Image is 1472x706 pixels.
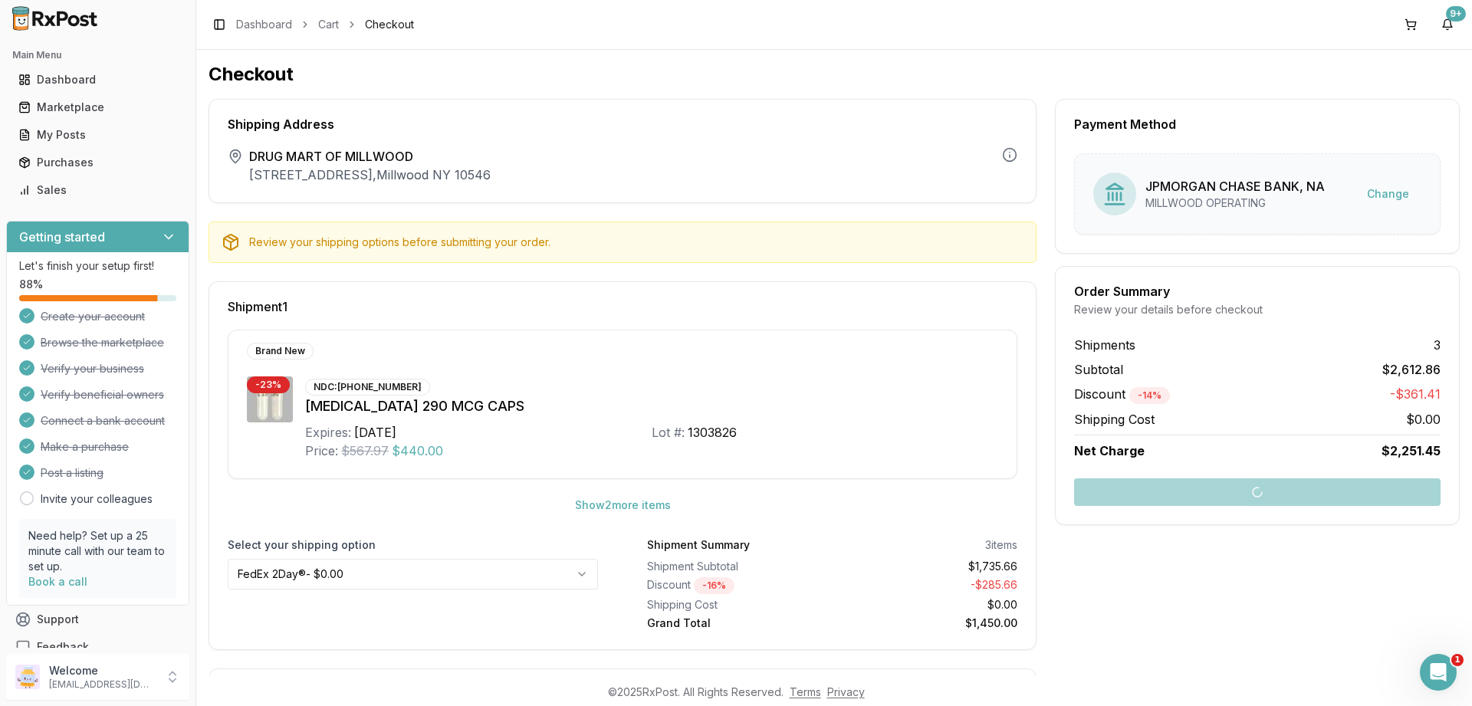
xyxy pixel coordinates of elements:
div: Grand Total [647,616,826,631]
span: Shipping Cost [1074,410,1155,429]
span: $440.00 [392,442,443,460]
span: 88 % [19,277,43,292]
h3: Getting started [19,228,105,246]
span: Shipment 1 [228,300,287,313]
a: Purchases [12,149,183,176]
div: Dashboard [18,72,177,87]
button: Purchases [6,150,189,175]
div: Review your shipping options before submitting your order. [249,235,1024,250]
button: Show2more items [563,491,683,519]
a: Cart [318,17,339,32]
div: Price: [305,442,338,460]
div: [MEDICAL_DATA] 290 MCG CAPS [305,396,998,417]
div: 1303826 [688,423,737,442]
div: - $285.66 [839,577,1018,594]
span: Discount [1074,386,1170,402]
span: Verify your business [41,361,144,376]
p: [STREET_ADDRESS] , Millwood NY 10546 [249,166,491,184]
div: Order Summary [1074,285,1441,297]
span: -$361.41 [1390,385,1441,404]
span: 3 [1434,336,1441,354]
span: Post a listing [41,465,103,481]
div: $1,735.66 [839,559,1018,574]
span: Net Charge [1074,443,1145,458]
p: Need help? Set up a 25 minute call with our team to set up. [28,528,167,574]
div: $1,450.00 [839,616,1018,631]
a: Sales [12,176,183,204]
div: MILLWOOD OPERATING [1145,195,1325,211]
p: [EMAIL_ADDRESS][DOMAIN_NAME] [49,678,156,691]
div: Shipment Summary [647,537,750,553]
span: $2,612.86 [1382,360,1441,379]
nav: breadcrumb [236,17,414,32]
span: Verify beneficial owners [41,387,164,402]
div: - 16 % [694,577,734,594]
span: Browse the marketplace [41,335,164,350]
span: $567.97 [341,442,389,460]
img: RxPost Logo [6,6,104,31]
button: Sales [6,178,189,202]
div: Sales [18,182,177,198]
a: Invite your colleagues [41,491,153,507]
div: Discount [647,577,826,594]
a: Marketplace [12,94,183,121]
span: Shipments [1074,336,1135,354]
div: Review your details before checkout [1074,302,1441,317]
div: Payment Method [1074,118,1441,130]
div: $0.00 [839,597,1018,612]
div: Marketplace [18,100,177,115]
div: - 23 % [247,376,290,393]
a: Dashboard [236,17,292,32]
span: Create your account [41,309,145,324]
h2: Main Menu [12,49,183,61]
span: Subtotal [1074,360,1123,379]
button: 9+ [1435,12,1460,37]
button: Dashboard [6,67,189,92]
span: $0.00 [1406,410,1441,429]
label: Select your shipping option [228,537,598,553]
div: My Posts [18,127,177,143]
button: Support [6,606,189,633]
div: Expires: [305,423,351,442]
div: 3 items [985,537,1017,553]
div: JPMORGAN CHASE BANK, NA [1145,177,1325,195]
span: 1 [1451,654,1464,666]
div: Shipping Cost [647,597,826,612]
div: Shipping Address [228,118,1017,130]
div: [DATE] [354,423,396,442]
span: Feedback [37,639,89,655]
div: - 14 % [1129,387,1170,404]
img: Linzess 290 MCG CAPS [247,376,293,422]
a: Book a call [28,575,87,588]
div: Purchases [18,155,177,170]
button: My Posts [6,123,189,147]
span: Make a purchase [41,439,129,455]
img: User avatar [15,665,40,689]
button: Change [1355,180,1421,208]
button: Feedback [6,633,189,661]
div: NDC: [PHONE_NUMBER] [305,379,430,396]
div: Lot #: [652,423,685,442]
p: Let's finish your setup first! [19,258,176,274]
button: Marketplace [6,95,189,120]
span: Connect a bank account [41,413,165,429]
a: My Posts [12,121,183,149]
a: Dashboard [12,66,183,94]
p: Welcome [49,663,156,678]
div: Brand New [247,343,314,360]
h1: Checkout [209,62,1460,87]
div: Shipment Subtotal [647,559,826,574]
iframe: Intercom live chat [1420,654,1457,691]
div: 9+ [1446,6,1466,21]
span: DRUG MART OF MILLWOOD [249,147,491,166]
span: $2,251.45 [1382,442,1441,460]
span: Checkout [365,17,414,32]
